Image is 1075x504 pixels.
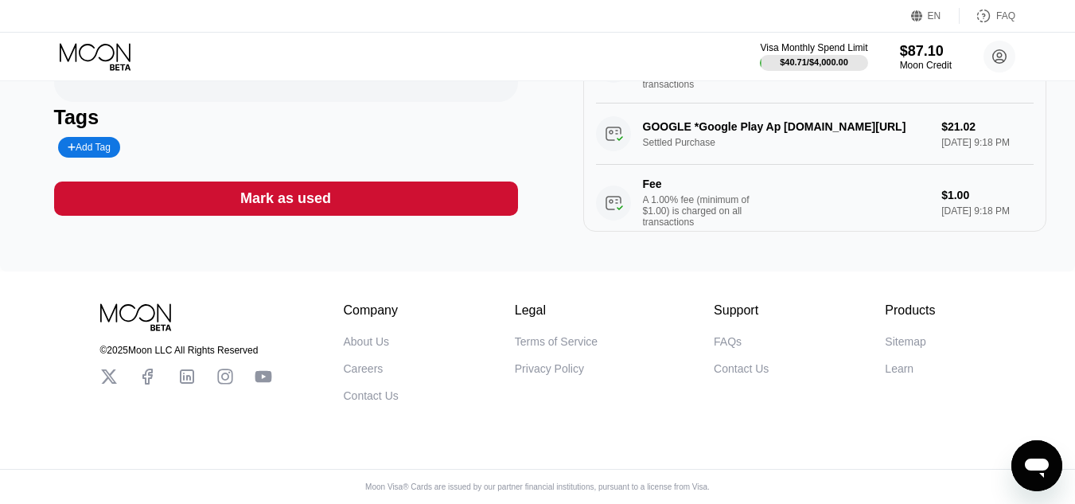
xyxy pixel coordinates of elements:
div: $40.71 / $4,000.00 [780,57,848,67]
div: EN [911,8,960,24]
div: Contact Us [344,389,399,402]
div: FAQs [714,335,742,348]
div: EN [928,10,941,21]
div: Contact Us [714,362,769,375]
div: [DATE] 9:18 PM [941,205,1034,217]
div: Visa Monthly Spend Limit$40.71/$4,000.00 [760,42,867,71]
div: Mark as used [240,189,331,208]
div: Learn [885,362,913,375]
div: Legal [515,303,598,318]
div: Moon Credit [900,60,952,71]
div: About Us [344,335,390,348]
iframe: Button to launch messaging window [1011,440,1062,491]
div: Fee [643,178,754,190]
div: Mark as used [54,182,518,216]
div: Privacy Policy [515,362,584,375]
div: $1.00 [941,189,1034,201]
div: FAQ [996,10,1015,21]
div: $87.10 [900,43,952,60]
div: Support [714,303,769,318]
div: Sitemap [885,335,925,348]
div: Careers [344,362,384,375]
div: FAQ [960,8,1015,24]
div: Tags [54,106,518,129]
div: Company [344,303,399,318]
div: Visa Monthly Spend Limit [760,42,867,53]
div: Terms of Service [515,335,598,348]
div: Products [885,303,935,318]
div: Add Tag [68,142,111,153]
div: FeeA 1.00% fee (minimum of $1.00) is charged on all transactions$1.00[DATE] 9:18 PM [596,165,1034,241]
div: © 2025 Moon LLC All Rights Reserved [100,345,272,356]
div: Moon Visa® Cards are issued by our partner financial institutions, pursuant to a license from Visa. [352,483,723,491]
div: Add Tag [58,137,120,158]
div: $87.10Moon Credit [900,43,952,71]
div: A 1.00% fee (minimum of $1.00) is charged on all transactions [643,194,762,228]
